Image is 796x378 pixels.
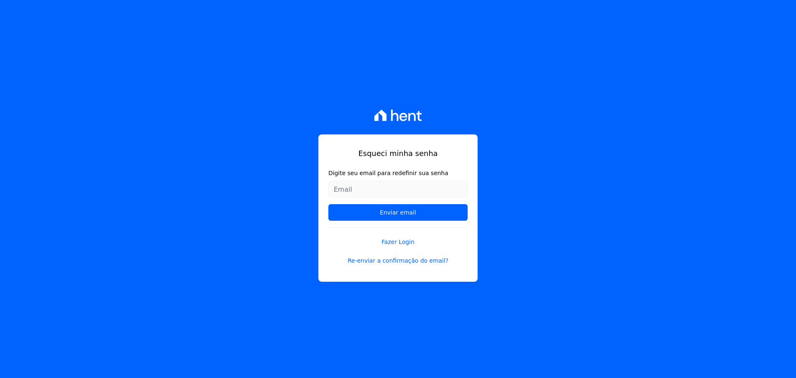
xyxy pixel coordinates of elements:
input: Enviar email [328,204,468,221]
a: Re-enviar a confirmação do email? [328,256,468,265]
a: Fazer Login [328,227,468,246]
label: Digite seu email para redefinir sua senha [328,169,468,178]
h1: Esqueci minha senha [328,148,468,159]
input: Email [328,181,468,198]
